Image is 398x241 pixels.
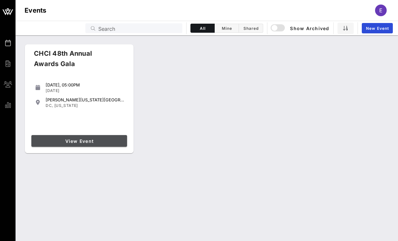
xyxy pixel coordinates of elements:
button: Mine [215,24,239,33]
span: E [379,7,382,14]
div: E [375,5,387,16]
span: Show Archived [272,24,329,32]
button: All [190,24,215,33]
a: View Event [31,135,127,147]
div: [DATE], 05:00PM [46,82,124,87]
div: CHCI 48th Annual Awards Gala [29,48,120,74]
span: View Event [34,138,124,144]
span: Mine [219,26,235,31]
span: New Event [366,26,389,31]
span: Shared [243,26,259,31]
button: Shared [239,24,263,33]
span: All [195,26,210,31]
span: DC, [46,103,53,108]
div: [DATE] [46,88,124,93]
a: New Event [362,23,393,33]
button: Show Archived [271,22,329,34]
h1: Events [25,5,47,16]
span: [US_STATE] [54,103,78,108]
div: [PERSON_NAME][US_STATE][GEOGRAPHIC_DATA] [46,97,124,102]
